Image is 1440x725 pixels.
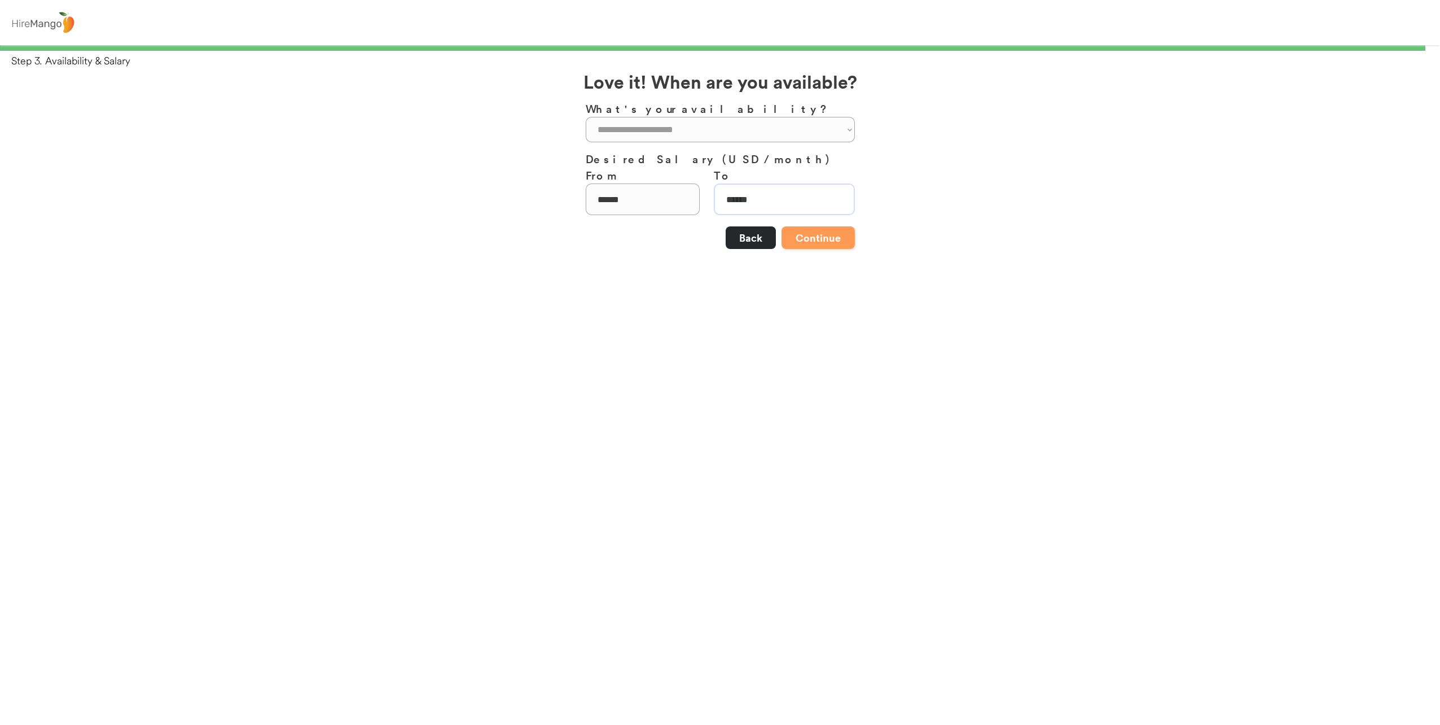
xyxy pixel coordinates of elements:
h3: To [714,167,855,184]
div: 99% [2,45,1438,51]
h3: Desired Salary (USD / month) [586,151,855,167]
img: logo%20-%20hiremango%20gray.png [8,10,77,36]
h3: From [586,167,700,184]
button: Back [726,226,776,249]
h3: What's your availability? [586,101,855,117]
div: Step 3. Availability & Salary [11,54,1440,68]
button: Continue [782,226,855,249]
h2: Love it! When are you available? [583,68,857,95]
